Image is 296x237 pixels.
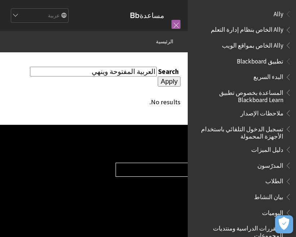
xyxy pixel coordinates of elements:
span: دليل الميزات [251,144,283,153]
nav: Book outline for Anthology Ally Help [192,8,292,52]
span: اليوميات [262,207,283,216]
span: المساعدة بخصوص تطبيق Blackboard Learn [196,87,283,104]
span: البدء السريع [253,71,283,81]
div: No results. [7,98,180,106]
h2: مساعدة منتجات Blackboard [116,143,289,155]
button: فتح التفضيلات [275,215,293,233]
a: مساعدةBb [130,11,164,20]
span: تطبيق Blackboard [237,55,283,65]
a: الرئيسية [156,37,173,46]
span: الطلاب [265,175,283,185]
label: Search [158,67,180,76]
select: Site Language Selector [10,9,68,23]
strong: Bb [130,11,140,20]
span: بيان النشاط [254,191,283,201]
span: Ally [274,8,283,18]
input: Apply [158,76,180,87]
span: تسجيل الدخول التلقائي باستخدام الأجهزة المحمولة [196,123,283,140]
span: Ally الخاص بنظام إدارة التعلم [211,24,283,34]
span: المدرّسون [257,159,283,169]
span: ملاحظات الإصدار [240,107,283,117]
span: Ally الخاص بمواقع الويب [222,39,283,49]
